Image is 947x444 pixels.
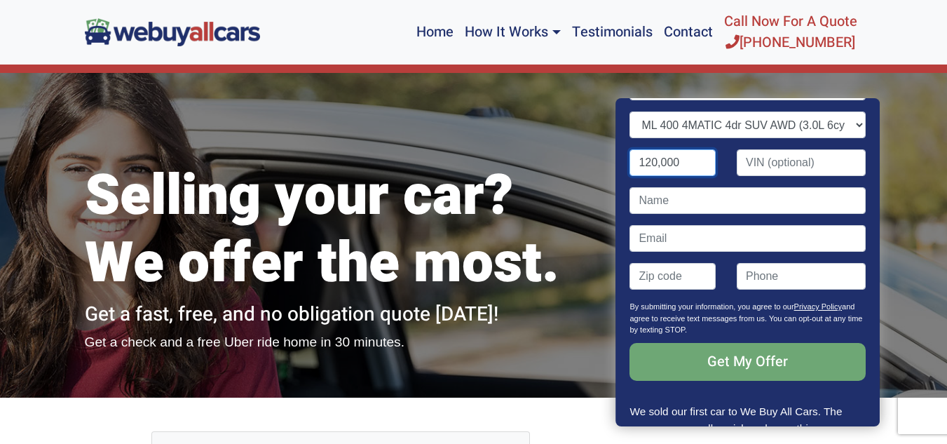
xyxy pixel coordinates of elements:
a: Call Now For A Quote[PHONE_NUMBER] [718,6,863,59]
input: Zip code [630,263,716,290]
img: We Buy All Cars in NJ logo [85,18,260,46]
input: VIN (optional) [737,149,866,176]
p: By submitting your information, you agree to our and agree to receive text messages from us. You ... [630,301,866,343]
h2: Get a fast, free, and no obligation quote [DATE]! [85,303,597,327]
input: Name [630,187,866,214]
h1: Selling your car? We offer the most. [85,163,597,297]
input: Phone [737,263,866,290]
input: Email [630,225,866,252]
a: Testimonials [566,6,658,59]
form: Contact form [630,36,866,403]
a: How It Works [459,6,566,59]
a: Home [411,6,459,59]
a: Privacy Policy [794,302,842,311]
input: Mileage [630,149,716,176]
a: Contact [658,6,718,59]
input: Get My Offer [630,343,866,381]
p: Get a check and a free Uber ride home in 30 minutes. [85,332,597,353]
